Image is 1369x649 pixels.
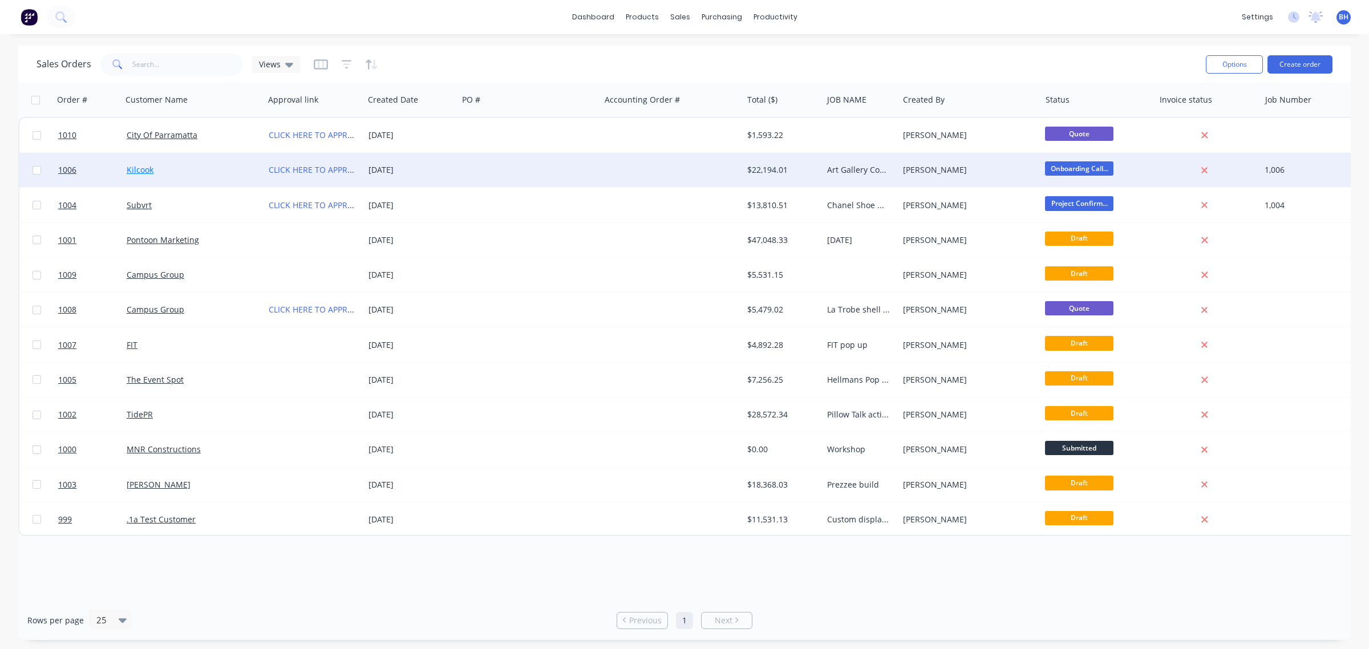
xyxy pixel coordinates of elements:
[1045,232,1113,246] span: Draft
[827,479,890,490] div: Prezzee build
[58,468,127,502] a: 1003
[132,53,244,76] input: Search...
[1046,94,1070,106] div: Status
[827,164,890,176] div: Art Gallery Construction items
[58,200,76,211] span: 1004
[827,234,890,246] div: [DATE]
[58,258,127,292] a: 1009
[1045,301,1113,315] span: Quote
[58,118,127,152] a: 1010
[612,612,757,629] ul: Pagination
[747,164,815,176] div: $22,194.01
[58,397,127,432] a: 1002
[127,304,184,315] a: Campus Group
[368,409,453,420] div: [DATE]
[747,129,815,141] div: $1,593.22
[747,514,815,525] div: $11,531.13
[903,304,1030,315] div: [PERSON_NAME]
[269,129,392,140] a: CLICK HERE TO APPROVE QUOTE
[1045,266,1113,281] span: Draft
[58,339,76,351] span: 1007
[368,479,453,490] div: [DATE]
[127,234,199,245] a: Pontoon Marketing
[747,304,815,315] div: $5,479.02
[903,374,1030,386] div: [PERSON_NAME]
[747,409,815,420] div: $28,572.34
[368,514,453,525] div: [DATE]
[1267,55,1332,74] button: Create order
[127,200,152,210] a: Subvrt
[27,615,84,626] span: Rows per page
[1265,200,1346,211] div: 1,004
[903,409,1030,420] div: [PERSON_NAME]
[1236,9,1279,26] div: settings
[827,200,890,211] div: Chanel Shoe Modules
[676,612,693,629] a: Page 1 is your current page
[696,9,748,26] div: purchasing
[629,615,662,626] span: Previous
[462,94,480,106] div: PO #
[21,9,38,26] img: Factory
[127,444,201,455] a: MNR Constructions
[827,94,866,106] div: JOB NAME
[566,9,620,26] a: dashboard
[58,164,76,176] span: 1006
[1265,94,1311,106] div: Job Number
[368,374,453,386] div: [DATE]
[702,615,752,626] a: Next page
[903,164,1030,176] div: [PERSON_NAME]
[58,223,127,257] a: 1001
[58,374,76,386] span: 1005
[1045,196,1113,210] span: Project Confirm...
[605,94,680,106] div: Accounting Order #
[1206,55,1263,74] button: Options
[58,479,76,490] span: 1003
[1045,511,1113,525] span: Draft
[1045,406,1113,420] span: Draft
[127,374,184,385] a: The Event Spot
[1045,336,1113,350] span: Draft
[827,514,890,525] div: Custom display shelving
[747,339,815,351] div: $4,892.28
[903,479,1030,490] div: [PERSON_NAME]
[58,514,72,525] span: 999
[747,269,815,281] div: $5,531.15
[368,164,453,176] div: [DATE]
[747,94,777,106] div: Total ($)
[827,304,890,315] div: La Trobe shell install
[58,502,127,537] a: 999
[903,269,1030,281] div: [PERSON_NAME]
[127,514,196,525] a: .1a Test Customer
[127,479,191,490] a: [PERSON_NAME]
[620,9,665,26] div: products
[747,479,815,490] div: $18,368.03
[1265,164,1346,176] div: 1,006
[747,200,815,211] div: $13,810.51
[747,444,815,455] div: $0.00
[58,129,76,141] span: 1010
[269,164,392,175] a: CLICK HERE TO APPROVE QUOTE
[58,304,76,315] span: 1008
[903,339,1030,351] div: [PERSON_NAME]
[1339,12,1348,22] span: BH
[715,615,732,626] span: Next
[58,234,76,246] span: 1001
[1045,476,1113,490] span: Draft
[125,94,188,106] div: Customer Name
[903,234,1030,246] div: [PERSON_NAME]
[1160,94,1212,106] div: Invoice status
[58,432,127,467] a: 1000
[368,444,453,455] div: [DATE]
[368,339,453,351] div: [DATE]
[127,164,153,175] a: Kilcook
[127,269,184,280] a: Campus Group
[58,293,127,327] a: 1008
[269,304,392,315] a: CLICK HERE TO APPROVE QUOTE
[58,269,76,281] span: 1009
[58,328,127,362] a: 1007
[903,444,1030,455] div: [PERSON_NAME]
[58,444,76,455] span: 1000
[617,615,667,626] a: Previous page
[57,94,87,106] div: Order #
[37,59,91,70] h1: Sales Orders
